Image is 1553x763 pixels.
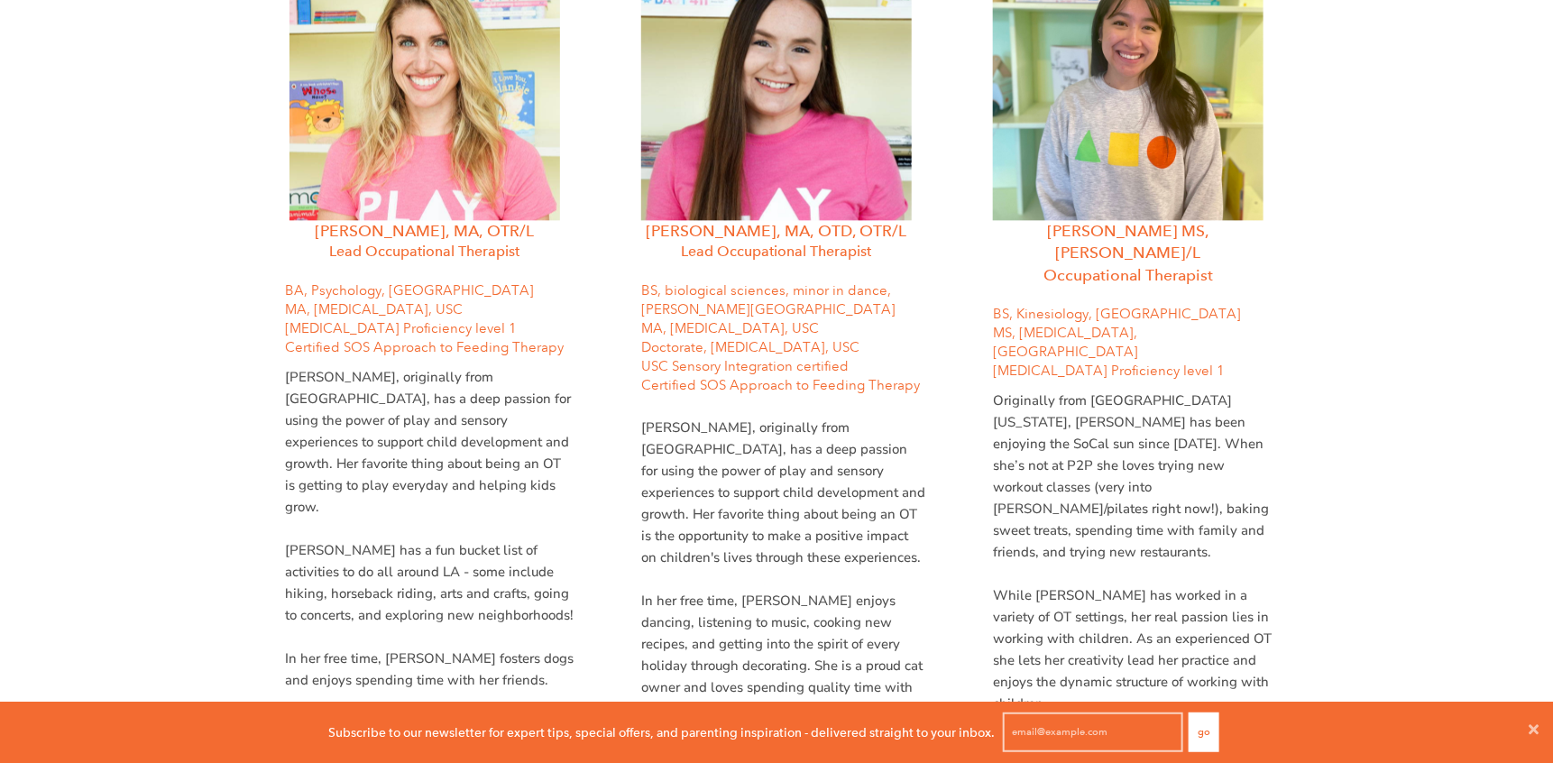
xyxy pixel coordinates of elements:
h3: [PERSON_NAME], MA, OTR/L [262,220,587,243]
p: [PERSON_NAME], originally from [GEOGRAPHIC_DATA], has a deep passion for using the power of play ... [285,366,574,518]
font: USC Sensory Integration certified [641,358,849,374]
h4: Lead Occupational Therapist [628,242,925,262]
font: BA, Psychology, [GEOGRAPHIC_DATA] [285,282,534,299]
h3: [PERSON_NAME], MA, OTD, OTR/L [628,220,925,243]
p: [PERSON_NAME], originally from [GEOGRAPHIC_DATA], has a deep passion for using the power of play ... [641,417,925,568]
font: BS, Kinesiology, [GEOGRAPHIC_DATA] [993,306,1241,322]
font: [MEDICAL_DATA] Proficiency level 1 [285,320,517,336]
font: Certified SOS Approach to Feeding Therapy [285,339,564,355]
p: In her free time, [PERSON_NAME] enjoys dancing, listening to music, cooking new recipes, and gett... [641,590,925,741]
font: MA, [MEDICAL_DATA], USC [285,301,463,317]
p: Subscribe to our newsletter for expert tips, special offers, and parenting inspiration - delivere... [328,722,995,742]
font: MA, [MEDICAL_DATA], USC [641,320,819,336]
font: Certified SOS Approach to Feeding Therapy [641,377,920,393]
p: Originally from [GEOGRAPHIC_DATA][US_STATE], [PERSON_NAME] has been enjoying the SoCal sun since ... [993,390,1277,563]
h4: Occupational Therapist [979,264,1277,287]
input: email@example.com [1003,712,1183,752]
p: In her free time, [PERSON_NAME] fosters dogs and enjoys spending time with her friends. [285,648,574,691]
p: [PERSON_NAME] has a fun bucket list of activities to do all around LA - some include hiking, hors... [285,539,574,626]
h4: Lead Occupational Therapist [262,242,587,262]
font: BS, biological sciences, minor in dance, [PERSON_NAME][GEOGRAPHIC_DATA] [641,282,896,317]
p: While [PERSON_NAME] has worked in a variety of OT settings, her real passion lies in working with... [993,584,1277,714]
button: Go [1189,712,1219,752]
h3: [PERSON_NAME] MS, [PERSON_NAME]/L [979,220,1277,264]
font: Doctorate, [MEDICAL_DATA], USC [641,339,859,355]
span: [MEDICAL_DATA] Proficiency level 1 [993,363,1225,379]
span: MS, [MEDICAL_DATA], [GEOGRAPHIC_DATA] [993,325,1138,360]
